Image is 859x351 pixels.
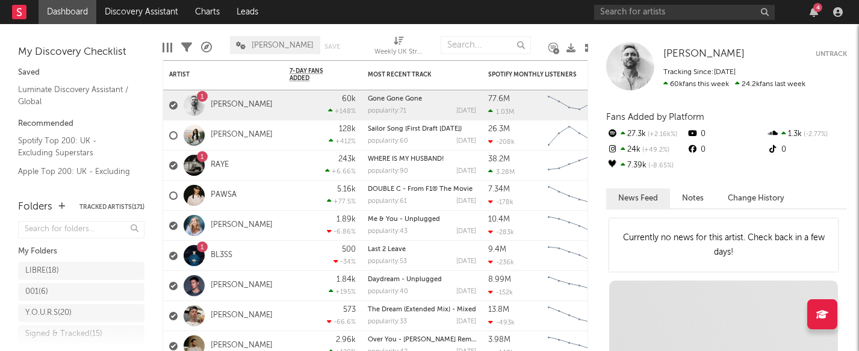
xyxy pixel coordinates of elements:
[338,155,356,163] div: 243k
[327,197,356,205] div: +77.5 %
[488,168,515,176] div: 3.28M
[337,185,356,193] div: 5.16k
[767,142,847,158] div: 0
[663,81,729,88] span: 60k fans this week
[368,276,476,283] div: Daydream - Unplugged
[325,167,356,175] div: +6.66 %
[18,244,144,259] div: My Folders
[488,155,510,163] div: 38.2M
[716,188,796,208] button: Change History
[368,288,408,295] div: popularity: 40
[488,185,510,193] div: 7.34M
[640,147,669,154] span: +49.2 %
[609,219,838,272] div: Currently no news for this artist. Check back in a few days!
[18,262,144,280] a: LIBRE(18)
[456,108,476,114] div: [DATE]
[18,165,132,190] a: Apple Top 200: UK - Excluding Superstars
[441,36,531,54] input: Search...
[18,83,132,108] a: Luminate Discovery Assistant / Global
[169,71,259,78] div: Artist
[211,130,273,140] a: [PERSON_NAME]
[252,42,314,49] span: [PERSON_NAME]
[368,337,476,343] div: Over You - Bobby Harvey Remix
[488,276,511,284] div: 8.99M
[18,325,144,343] a: Signed & Tracked(15)
[810,7,818,17] button: 4
[456,288,476,295] div: [DATE]
[211,190,237,200] a: PAWSA
[368,96,476,102] div: Gone Gone Gone
[488,306,509,314] div: 13.8M
[488,71,578,78] div: Spotify Monthly Listeners
[488,228,514,236] div: -283k
[374,30,423,65] div: Weekly UK Streams (Weekly UK Streams)
[342,95,356,103] div: 60k
[342,246,356,253] div: 500
[488,258,514,266] div: -236k
[368,216,440,223] a: Me & You - Unplugged
[368,246,476,253] div: Last 2 Leave
[488,198,513,206] div: -178k
[25,285,48,299] div: 001 ( 6 )
[542,301,597,331] svg: Chart title
[181,30,192,65] div: Filters
[211,250,232,261] a: BL3SS
[606,142,686,158] div: 24k
[368,258,407,265] div: popularity: 53
[327,318,356,326] div: -66.6 %
[816,48,847,60] button: Untrack
[368,318,407,325] div: popularity: 33
[686,126,766,142] div: 0
[606,126,686,142] div: 27.3k
[18,134,132,159] a: Spotify Top 200: UK - Excluding Superstars
[488,125,510,133] div: 26.3M
[456,198,476,205] div: [DATE]
[542,181,597,211] svg: Chart title
[488,216,510,223] div: 10.4M
[328,107,356,115] div: +148 %
[368,228,408,235] div: popularity: 43
[336,336,356,344] div: 2.96k
[333,258,356,266] div: -34 %
[488,138,515,146] div: -208k
[368,186,476,193] div: DOUBLE C - From F1® The Movie
[368,126,462,132] a: Sailor Song (First Draft [DATE])
[488,336,510,344] div: 3.98M
[606,188,670,208] button: News Feed
[663,48,745,60] a: [PERSON_NAME]
[368,246,406,253] a: Last 2 Leave
[686,142,766,158] div: 0
[25,264,59,278] div: LIBRE ( 18 )
[456,258,476,265] div: [DATE]
[802,131,828,138] span: -2.77 %
[211,311,273,321] a: [PERSON_NAME]
[18,117,144,131] div: Recommended
[456,228,476,235] div: [DATE]
[488,246,506,253] div: 9.4M
[18,200,52,214] div: Folders
[488,318,515,326] div: -493k
[542,151,597,181] svg: Chart title
[488,108,514,116] div: 1.03M
[343,306,356,314] div: 573
[813,3,822,12] div: 4
[18,283,144,301] a: 001(6)
[336,276,356,284] div: 1.84k
[339,125,356,133] div: 128k
[25,306,72,320] div: Y.O.U.R.S ( 20 )
[329,288,356,296] div: +195 %
[456,138,476,144] div: [DATE]
[663,69,736,76] span: Tracking Since: [DATE]
[368,168,408,175] div: popularity: 90
[368,198,407,205] div: popularity: 61
[368,138,408,144] div: popularity: 60
[542,120,597,151] svg: Chart title
[25,327,102,341] div: Signed & Tracked ( 15 )
[18,45,144,60] div: My Discovery Checklist
[211,220,273,231] a: [PERSON_NAME]
[329,137,356,145] div: +412 %
[368,126,476,132] div: Sailor Song (First Draft 4.29.24)
[368,186,473,193] a: DOUBLE C - From F1® The Movie
[647,163,674,169] span: -8.65 %
[368,337,477,343] a: Over You - [PERSON_NAME] Remix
